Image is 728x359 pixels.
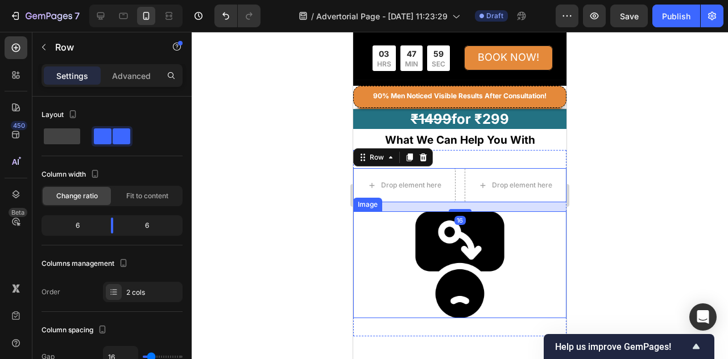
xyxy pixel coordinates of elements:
[555,340,703,353] button: Show survey - Help us improve GemPages!
[56,191,98,201] span: Change ratio
[15,327,199,356] strong: India's #1 program to stay erect & last longer in bed!
[126,287,180,298] div: 2 cols
[610,5,648,27] button: Save
[311,10,314,22] span: /
[75,9,80,23] p: 7
[5,5,85,27] button: 7
[122,218,180,233] div: 6
[42,107,80,123] div: Layout
[662,10,690,22] div: Publish
[44,218,102,233] div: 6
[55,40,152,54] p: Row
[42,287,60,297] div: Order
[689,303,717,331] div: Open Intercom Messenger
[56,70,88,82] p: Settings
[214,5,260,27] div: Undo/Redo
[9,208,27,217] div: Beta
[353,32,566,359] iframe: Design area
[112,70,151,82] p: Advanced
[42,167,102,182] div: Column width
[486,11,503,21] span: Draft
[11,121,27,130] div: 450
[316,10,448,22] span: Advertorial Page - [DATE] 11:23:29
[42,256,130,272] div: Columns management
[555,341,689,352] span: Help us improve GemPages!
[42,323,109,338] div: Column spacing
[126,191,168,201] span: Fit to content
[620,11,639,21] span: Save
[652,5,700,27] button: Publish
